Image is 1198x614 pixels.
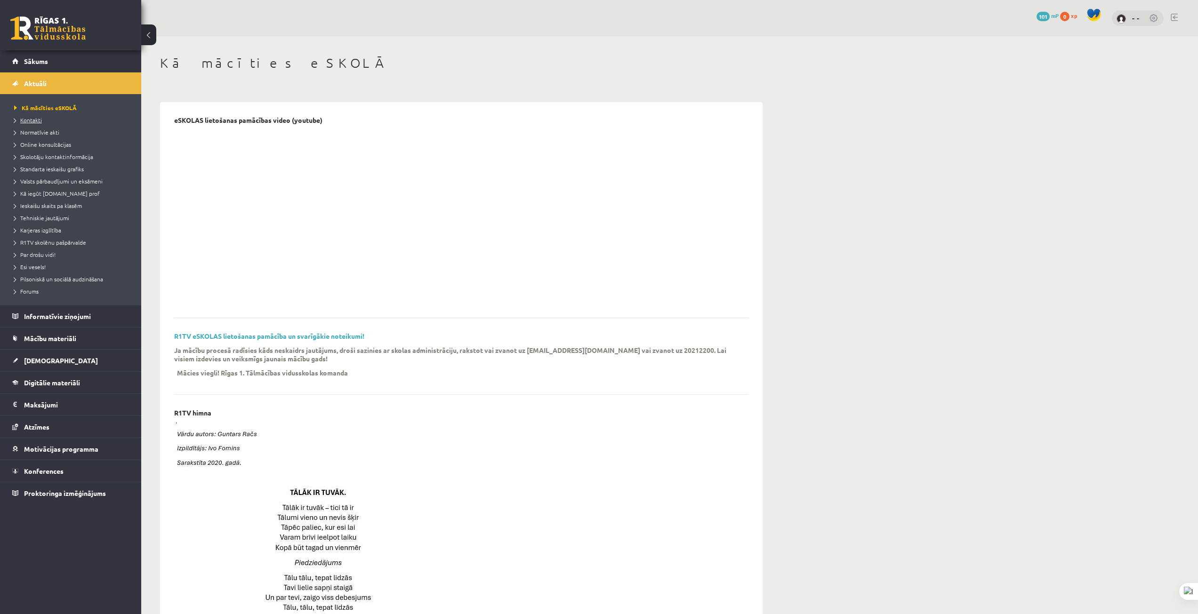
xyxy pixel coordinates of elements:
[14,250,132,259] a: Par drošu vidi!
[14,287,39,295] span: Forums
[14,165,132,173] a: Standarta ieskaišu grafiks
[14,263,46,271] span: Esi vesels!
[1060,12,1069,21] span: 0
[24,423,49,431] span: Atzīmes
[12,350,129,371] a: [DEMOGRAPHIC_DATA]
[14,201,132,210] a: Ieskaišu skaits pa klasēm
[12,460,129,482] a: Konferences
[14,275,132,283] a: Pilsoniskā un sociālā audzināšana
[14,128,132,136] a: Normatīvie akti
[1132,13,1140,23] a: - -
[1117,14,1126,24] img: - -
[12,394,129,415] a: Maksājumi
[14,214,69,222] span: Tehniskie jautājumi
[24,79,47,88] span: Aktuāli
[12,372,129,393] a: Digitālie materiāli
[14,190,100,197] span: Kā iegūt [DOMAIN_NAME] prof
[10,16,86,40] a: Rīgas 1. Tālmācības vidusskola
[221,368,348,377] p: Rīgas 1. Tālmācības vidusskolas komanda
[14,116,42,124] span: Kontakti
[12,72,129,94] a: Aktuāli
[24,57,48,65] span: Sākums
[14,177,132,185] a: Valsts pārbaudījumi un eksāmeni
[174,409,211,417] p: R1TV himna
[14,214,132,222] a: Tehniskie jautājumi
[14,251,56,258] span: Par drošu vidi!
[12,50,129,72] a: Sākums
[1037,12,1059,19] a: 101 mP
[24,334,76,343] span: Mācību materiāli
[24,394,129,415] legend: Maksājumi
[14,128,59,136] span: Normatīvie akti
[14,238,132,247] a: R1TV skolēnu pašpārvalde
[14,263,132,271] a: Esi vesels!
[24,467,64,475] span: Konferences
[14,104,77,112] span: Kā mācīties eSKOLĀ
[14,140,132,149] a: Online konsultācijas
[174,116,322,124] p: eSKOLAS lietošanas pamācības video (youtube)
[12,482,129,504] a: Proktoringa izmēģinājums
[1071,12,1077,19] span: xp
[1060,12,1082,19] a: 0 xp
[14,152,132,161] a: Skolotāju kontaktinformācija
[1037,12,1050,21] span: 101
[12,438,129,460] a: Motivācijas programma
[14,202,82,209] span: Ieskaišu skaits pa klasēm
[177,368,219,377] p: Mācies viegli!
[14,116,132,124] a: Kontakti
[12,305,129,327] a: Informatīvie ziņojumi
[14,177,103,185] span: Valsts pārbaudījumi un eksāmeni
[12,416,129,438] a: Atzīmes
[174,346,734,363] p: Ja mācību procesā radīsies kāds neskaidrs jautājums, droši sazinies ar skolas administrāciju, rak...
[160,55,763,71] h1: Kā mācīties eSKOLĀ
[14,226,132,234] a: Karjeras izglītība
[14,239,86,246] span: R1TV skolēnu pašpārvalde
[24,489,106,497] span: Proktoringa izmēģinājums
[24,305,129,327] legend: Informatīvie ziņojumi
[14,141,71,148] span: Online konsultācijas
[24,445,98,453] span: Motivācijas programma
[14,226,61,234] span: Karjeras izglītība
[14,104,132,112] a: Kā mācīties eSKOLĀ
[14,189,132,198] a: Kā iegūt [DOMAIN_NAME] prof
[24,378,80,387] span: Digitālie materiāli
[14,165,84,173] span: Standarta ieskaišu grafiks
[174,332,364,340] a: R1TV eSKOLAS lietošanas pamācība un svarīgākie noteikumi!
[14,153,93,160] span: Skolotāju kontaktinformācija
[1051,12,1059,19] span: mP
[14,275,103,283] span: Pilsoniskā un sociālā audzināšana
[24,356,98,365] span: [DEMOGRAPHIC_DATA]
[12,327,129,349] a: Mācību materiāli
[14,287,132,295] a: Forums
